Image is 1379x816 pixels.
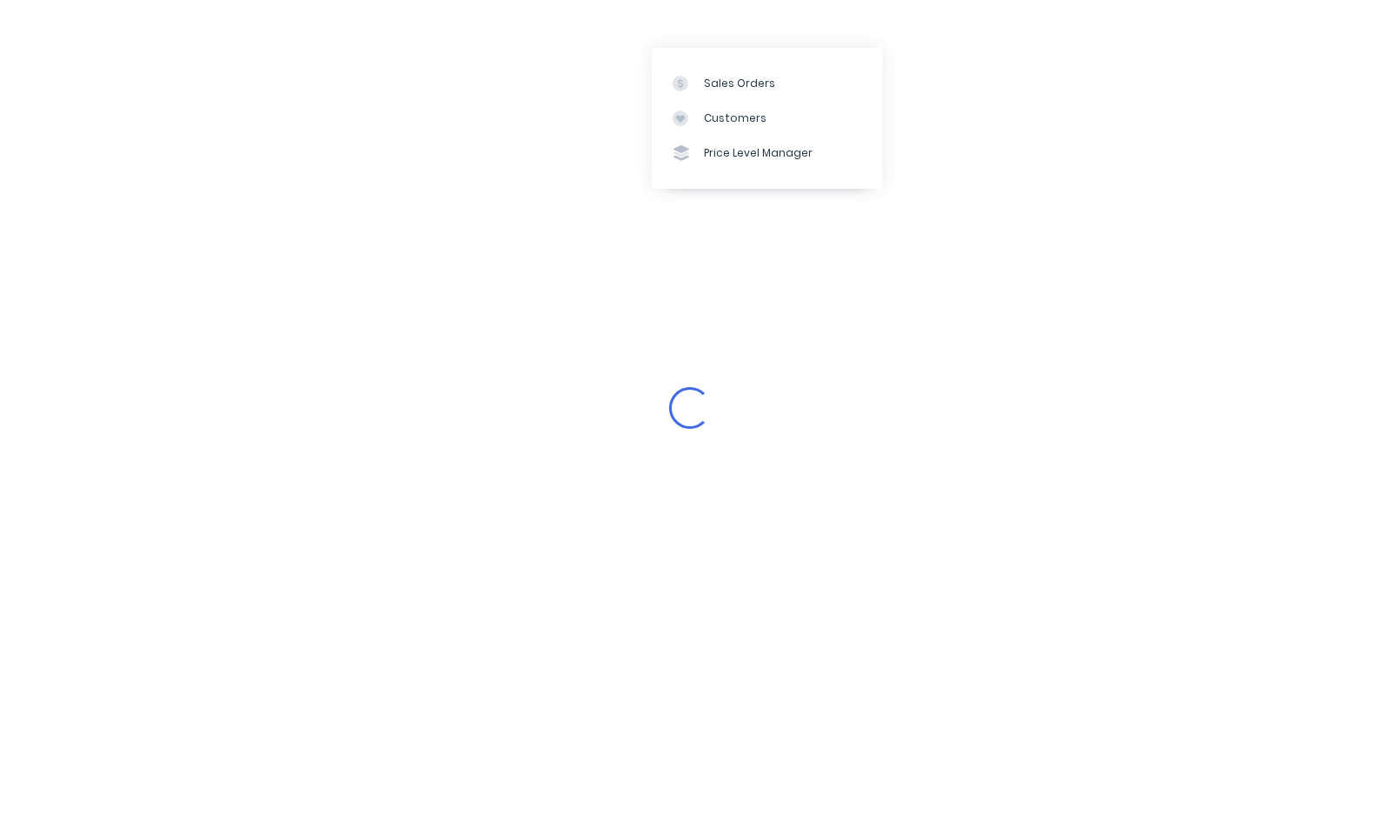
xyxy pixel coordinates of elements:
a: Price Level Manager [652,136,882,171]
a: Sales Orders [652,65,882,100]
div: Customers [704,110,766,126]
div: Sales Orders [704,76,775,91]
div: Price Level Manager [704,145,813,161]
a: Customers [652,101,882,136]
